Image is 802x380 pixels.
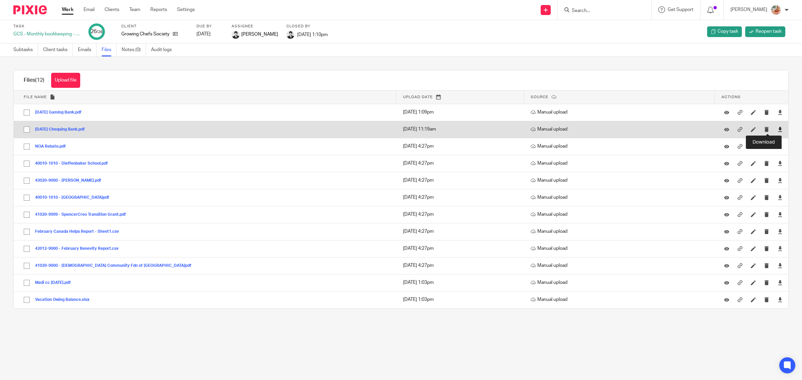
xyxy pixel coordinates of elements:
[403,279,521,286] p: [DATE] 1:03pm
[20,294,33,306] input: Select
[531,279,711,286] p: Manual upload
[403,160,521,167] p: [DATE] 4:27pm
[20,259,33,272] input: Select
[35,212,131,217] button: 41020-9999 - SpencerCreo Transition Grant.pdf
[196,24,223,29] label: Due by
[403,194,521,201] p: [DATE] 4:27pm
[91,28,103,35] div: 26
[35,280,76,285] button: Madi cc [DATE].pdf
[35,178,106,183] button: 43020-9000 - [PERSON_NAME].pdf
[745,26,785,37] a: Reopen task
[121,31,169,37] p: Growing Chefs Society
[721,95,741,99] span: Actions
[78,43,97,56] a: Emails
[531,160,711,167] p: Manual upload
[13,5,47,14] img: Pixie
[531,95,548,99] span: Source
[35,263,196,268] button: 41020-9000 - [DEMOGRAPHIC_DATA] Community Fdn of [GEOGRAPHIC_DATA]pdf
[24,77,44,84] h1: Files
[403,211,521,218] p: [DATE] 4:27pm
[403,109,521,116] p: [DATE] 1:09pm
[35,77,44,83] span: (12)
[150,6,167,13] a: Reports
[778,177,783,184] a: Download
[232,24,278,29] label: Assignee
[531,177,711,184] p: Manual upload
[286,31,294,39] img: squarehead.jpg
[35,144,71,149] button: NOA Rebate.pdf
[778,194,783,201] a: Download
[35,229,124,234] button: February Canada Helps Report - Sheet1.csv
[20,123,33,136] input: Select
[20,225,33,238] input: Select
[531,211,711,218] p: Manual upload
[707,26,742,37] a: Copy task
[778,262,783,269] a: Download
[778,228,783,235] a: Download
[531,245,711,252] p: Manual upload
[778,279,783,286] a: Download
[129,6,140,13] a: Team
[20,242,33,255] input: Select
[241,31,278,38] span: [PERSON_NAME]
[403,95,433,99] span: Upload date
[778,143,783,150] a: Download
[286,24,328,29] label: Closed by
[62,6,74,13] a: Work
[196,31,223,37] div: [DATE]
[778,126,783,133] a: Download
[20,174,33,187] input: Select
[35,161,113,166] button: 40010-1010 - Dieffenbaker School.pdf
[13,24,80,29] label: Task
[24,95,47,99] span: File name
[778,160,783,167] a: Download
[97,30,103,34] small: /26
[13,43,38,56] a: Subtasks
[102,43,117,56] a: Files
[122,43,146,56] a: Notes (0)
[20,106,33,119] input: Select
[35,110,87,115] button: [DATE] Gaming Bank.pdf
[778,245,783,252] a: Download
[403,228,521,235] p: [DATE] 4:27pm
[717,28,738,35] span: Copy task
[121,24,188,29] label: Client
[35,127,90,132] button: [DATE] Chequing Bank.pdf
[403,177,521,184] p: [DATE] 4:27pm
[571,8,631,14] input: Search
[20,276,33,289] input: Select
[403,262,521,269] p: [DATE] 4:27pm
[13,31,80,37] div: GCS - Monthly bookkeeping - February
[531,296,711,303] p: Manual upload
[771,5,781,15] img: MIC.jpg
[20,208,33,221] input: Select
[35,195,114,200] button: 40010-1010 - [GEOGRAPHIC_DATA]pdf
[531,194,711,201] p: Manual upload
[756,28,782,35] span: Reopen task
[20,157,33,170] input: Select
[531,228,711,235] p: Manual upload
[668,7,693,12] span: Get Support
[778,211,783,218] a: Download
[20,140,33,153] input: Select
[403,126,521,133] p: [DATE] 11:19am
[297,32,328,37] span: [DATE] 1:10pm
[20,191,33,204] input: Select
[35,298,95,302] button: Vacation Owing Balance.xlsx
[403,296,521,303] p: [DATE] 1:03pm
[531,143,711,150] p: Manual upload
[531,126,711,133] p: Manual upload
[531,109,711,116] p: Manual upload
[177,6,195,13] a: Settings
[403,143,521,150] p: [DATE] 4:27pm
[105,6,119,13] a: Clients
[403,245,521,252] p: [DATE] 4:27pm
[84,6,95,13] a: Email
[43,43,73,56] a: Client tasks
[531,262,711,269] p: Manual upload
[778,109,783,116] a: Download
[51,73,80,88] button: Upload file
[778,296,783,303] a: Download
[730,6,767,13] p: [PERSON_NAME]
[35,246,124,251] button: 42012-9000 - February Benevity Report.csv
